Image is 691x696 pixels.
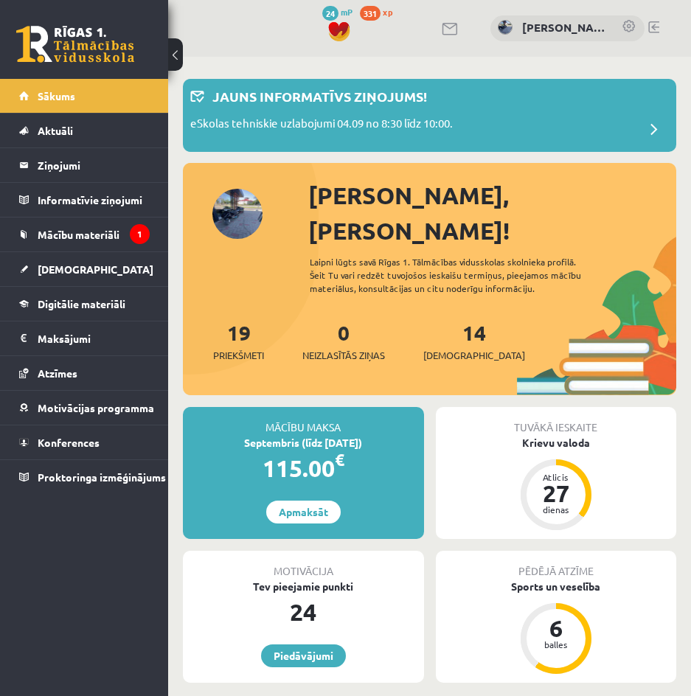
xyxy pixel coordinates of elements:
a: 331 xp [360,6,400,18]
img: Endijs Laizāns [498,20,513,35]
div: Sports un veselība [436,579,677,594]
a: [DEMOGRAPHIC_DATA] [19,252,150,286]
i: 1 [130,224,150,244]
div: [PERSON_NAME], [PERSON_NAME]! [308,178,676,248]
span: Konferences [38,436,100,449]
span: Atzīmes [38,366,77,380]
div: 115.00 [183,450,424,486]
div: 24 [183,594,424,630]
div: Mācību maksa [183,407,424,435]
p: eSkolas tehniskie uzlabojumi 04.09 no 8:30 līdz 10:00. [190,115,453,136]
a: Digitālie materiāli [19,287,150,321]
span: [DEMOGRAPHIC_DATA] [423,348,525,363]
div: 6 [534,616,578,640]
legend: Ziņojumi [38,148,150,182]
a: Proktoringa izmēģinājums [19,460,150,494]
a: Maksājumi [19,321,150,355]
p: Jauns informatīvs ziņojums! [212,86,427,106]
a: Jauns informatīvs ziņojums! eSkolas tehniskie uzlabojumi 04.09 no 8:30 līdz 10:00. [190,86,669,145]
a: [PERSON_NAME] [522,19,607,36]
a: 14[DEMOGRAPHIC_DATA] [423,319,525,363]
span: Mācību materiāli [38,228,119,241]
a: Piedāvājumi [261,644,346,667]
div: Krievu valoda [436,435,677,450]
div: 27 [534,481,578,505]
div: Laipni lūgts savā Rīgas 1. Tālmācības vidusskolas skolnieka profilā. Šeit Tu vari redzēt tuvojošo... [310,255,605,295]
a: Motivācijas programma [19,391,150,425]
span: Aktuāli [38,124,73,137]
span: Priekšmeti [213,348,264,363]
div: Motivācija [183,551,424,579]
a: 24 mP [322,6,353,18]
a: Krievu valoda Atlicis 27 dienas [436,435,677,532]
a: 19Priekšmeti [213,319,264,363]
span: [DEMOGRAPHIC_DATA] [38,262,153,276]
a: Apmaksāt [266,501,341,523]
span: Motivācijas programma [38,401,154,414]
div: Tuvākā ieskaite [436,407,677,435]
a: Sākums [19,79,150,113]
a: Atzīmes [19,356,150,390]
span: Sākums [38,89,75,102]
span: 331 [360,6,381,21]
a: 0Neizlasītās ziņas [302,319,385,363]
div: Septembris (līdz [DATE]) [183,435,424,450]
a: Konferences [19,425,150,459]
legend: Maksājumi [38,321,150,355]
span: Neizlasītās ziņas [302,348,385,363]
a: Mācību materiāli [19,217,150,251]
span: mP [341,6,353,18]
a: Rīgas 1. Tālmācības vidusskola [16,26,134,63]
legend: Informatīvie ziņojumi [38,183,150,217]
div: Pēdējā atzīme [436,551,677,579]
span: Proktoringa izmēģinājums [38,470,166,484]
span: 24 [322,6,338,21]
a: Informatīvie ziņojumi1 [19,183,150,217]
div: Tev pieejamie punkti [183,579,424,594]
div: dienas [534,505,578,514]
span: € [335,449,344,470]
a: Sports un veselība 6 balles [436,579,677,676]
a: Aktuāli [19,114,150,147]
div: Atlicis [534,473,578,481]
span: Digitālie materiāli [38,297,125,310]
span: xp [383,6,392,18]
a: Ziņojumi [19,148,150,182]
div: balles [534,640,578,649]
